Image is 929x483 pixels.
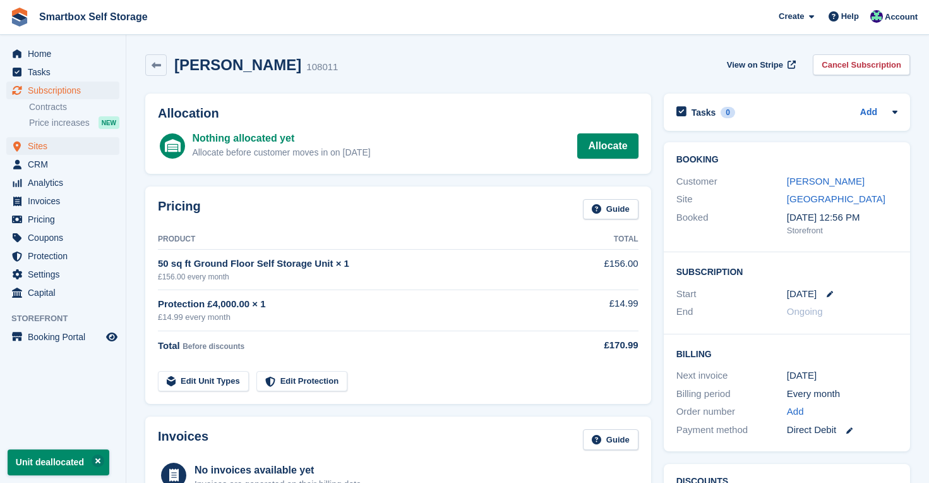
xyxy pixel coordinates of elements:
div: Every month [787,387,897,401]
a: menu [6,247,119,265]
a: menu [6,266,119,283]
div: £170.99 [565,338,638,353]
div: Storefront [787,224,897,237]
div: Booked [676,211,787,237]
a: Edit Protection [256,371,347,392]
a: menu [6,63,119,81]
span: Capital [28,284,104,302]
h2: Subscription [676,265,897,278]
div: Direct Debit [787,423,897,437]
div: End [676,305,787,319]
h2: Pricing [158,199,201,220]
a: menu [6,192,119,210]
a: menu [6,82,119,99]
span: Ongoing [787,306,823,317]
div: 108011 [306,60,338,75]
a: [GEOGRAPHIC_DATA] [787,193,885,204]
span: Subscriptions [28,82,104,99]
span: CRM [28,156,104,173]
a: Add [787,405,804,419]
a: [PERSON_NAME] [787,176,865,186]
div: Billing period [676,387,787,401]
a: Price increases NEW [29,116,119,130]
a: menu [6,229,119,247]
span: Price increases [29,117,90,129]
div: Next invoice [676,369,787,383]
h2: [PERSON_NAME] [174,56,301,73]
div: Customer [676,174,787,189]
span: Account [885,11,918,23]
span: Help [841,10,859,23]
p: Unit deallocated [8,449,109,475]
div: Order number [676,405,787,419]
span: Pricing [28,211,104,228]
span: Sites [28,137,104,155]
a: menu [6,137,119,155]
span: Coupons [28,229,104,247]
h2: Invoices [158,429,208,450]
h2: Booking [676,155,897,165]
div: £156.00 every month [158,271,565,283]
th: Product [158,229,565,250]
a: Allocate [577,133,638,159]
a: menu [6,156,119,173]
a: menu [6,284,119,302]
div: Allocate before customer moves in on [DATE] [192,146,370,159]
span: Before discounts [183,342,244,351]
a: Smartbox Self Storage [34,6,153,27]
div: [DATE] [787,369,897,383]
span: View on Stripe [727,59,783,71]
div: Nothing allocated yet [192,131,370,146]
td: £156.00 [565,250,638,290]
a: View on Stripe [722,54,798,75]
h2: Allocation [158,106,638,121]
span: Protection [28,247,104,265]
a: menu [6,211,119,228]
a: Preview store [104,329,119,345]
div: Protection £4,000.00 × 1 [158,297,565,312]
a: menu [6,45,119,63]
a: menu [6,174,119,192]
span: Booking Portal [28,328,104,346]
div: Start [676,287,787,302]
a: Contracts [29,101,119,113]
div: 0 [721,107,735,118]
div: Site [676,192,787,207]
a: Add [860,106,877,120]
td: £14.99 [565,290,638,331]
h2: Tasks [692,107,716,118]
img: Roger Canham [870,10,883,23]
span: Invoices [28,192,104,210]
h2: Billing [676,347,897,360]
a: Edit Unit Types [158,371,249,392]
div: Payment method [676,423,787,437]
div: £14.99 every month [158,311,565,324]
time: 2025-10-21 00:00:00 UTC [787,287,817,302]
a: menu [6,328,119,346]
span: Home [28,45,104,63]
a: Cancel Subscription [813,54,910,75]
th: Total [565,229,638,250]
img: stora-icon-8386f47178a22dfd0bd8f6a31ec36ba5ce8667c1dd55bd0f319d3a0aa187defe.svg [10,8,29,27]
div: No invoices available yet [195,463,364,478]
div: 50 sq ft Ground Floor Self Storage Unit × 1 [158,257,565,271]
a: Guide [583,429,638,450]
span: Total [158,340,180,351]
span: Analytics [28,174,104,192]
span: Tasks [28,63,104,81]
span: Create [779,10,804,23]
div: [DATE] 12:56 PM [787,211,897,225]
span: Settings [28,266,104,283]
span: Storefront [11,312,126,325]
a: Guide [583,199,638,220]
div: NEW [99,116,119,129]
